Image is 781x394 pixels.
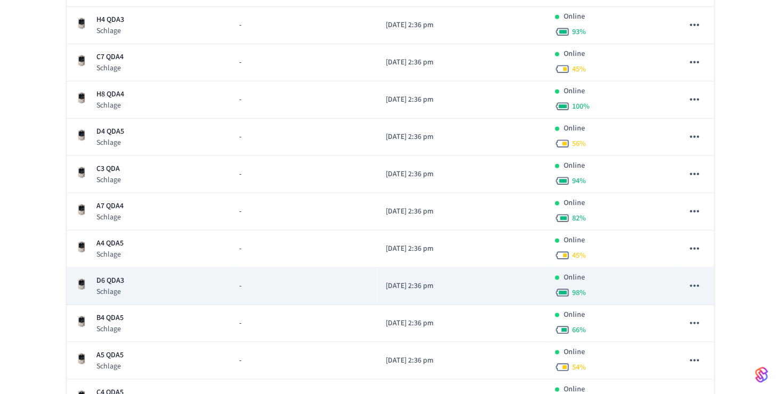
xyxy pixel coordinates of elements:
p: Online [564,198,585,209]
span: 93 % [572,27,586,37]
span: 66 % [572,325,586,335]
img: Schlage Sense Smart Deadbolt with Camelot Trim, Front [75,203,88,216]
p: [DATE] 2:36 pm [386,20,538,31]
p: Schlage [96,212,124,223]
span: - [239,318,241,329]
span: - [239,206,241,217]
img: Schlage Sense Smart Deadbolt with Camelot Trim, Front [75,92,88,104]
p: Online [564,48,585,60]
p: Schlage [96,26,124,36]
p: C7 QDA4 [96,52,124,63]
p: [DATE] 2:36 pm [386,57,538,68]
p: B4 QDA5 [96,313,124,324]
p: Schlage [96,286,124,297]
img: Schlage Sense Smart Deadbolt with Camelot Trim, Front [75,129,88,142]
span: - [239,57,241,68]
p: C3 QDA [96,163,121,175]
span: 94 % [572,176,586,186]
p: [DATE] 2:36 pm [386,169,538,180]
p: Schlage [96,100,124,111]
p: Schlage [96,175,121,185]
p: A7 QDA4 [96,201,124,212]
p: Schlage [96,324,124,334]
p: Schlage [96,137,124,148]
img: Schlage Sense Smart Deadbolt with Camelot Trim, Front [75,315,88,328]
p: [DATE] 2:36 pm [386,132,538,143]
p: Schlage [96,249,124,260]
img: Schlage Sense Smart Deadbolt with Camelot Trim, Front [75,241,88,253]
p: Online [564,309,585,321]
span: 100 % [572,101,590,112]
p: Schlage [96,63,124,73]
p: Online [564,11,585,22]
p: Schlage [96,361,124,372]
span: 45 % [572,64,586,75]
p: [DATE] 2:36 pm [386,94,538,105]
span: 54 % [572,362,586,373]
span: - [239,132,241,143]
p: A4 QDA5 [96,238,124,249]
img: Schlage Sense Smart Deadbolt with Camelot Trim, Front [75,17,88,30]
span: - [239,94,241,105]
p: Online [564,123,585,134]
p: [DATE] 2:36 pm [386,206,538,217]
p: Online [564,160,585,171]
p: H4 QDA3 [96,14,124,26]
p: [DATE] 2:36 pm [386,355,538,366]
p: D6 QDA3 [96,275,124,286]
span: 56 % [572,138,586,149]
span: - [239,355,241,366]
p: Online [564,235,585,246]
span: 45 % [572,250,586,261]
span: - [239,281,241,292]
img: Schlage Sense Smart Deadbolt with Camelot Trim, Front [75,166,88,179]
p: [DATE] 2:36 pm [386,243,538,255]
p: H8 QDA4 [96,89,124,100]
span: - [239,20,241,31]
img: Schlage Sense Smart Deadbolt with Camelot Trim, Front [75,278,88,291]
span: 98 % [572,288,586,298]
p: Online [564,272,585,283]
img: SeamLogoGradient.69752ec5.svg [755,366,768,383]
p: Online [564,86,585,97]
img: Schlage Sense Smart Deadbolt with Camelot Trim, Front [75,54,88,67]
p: [DATE] 2:36 pm [386,318,538,329]
p: Online [564,347,585,358]
img: Schlage Sense Smart Deadbolt with Camelot Trim, Front [75,352,88,365]
span: - [239,243,241,255]
span: 82 % [572,213,586,224]
span: - [239,169,241,180]
p: D4 QDA5 [96,126,124,137]
p: [DATE] 2:36 pm [386,281,538,292]
p: A5 QDA5 [96,350,124,361]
